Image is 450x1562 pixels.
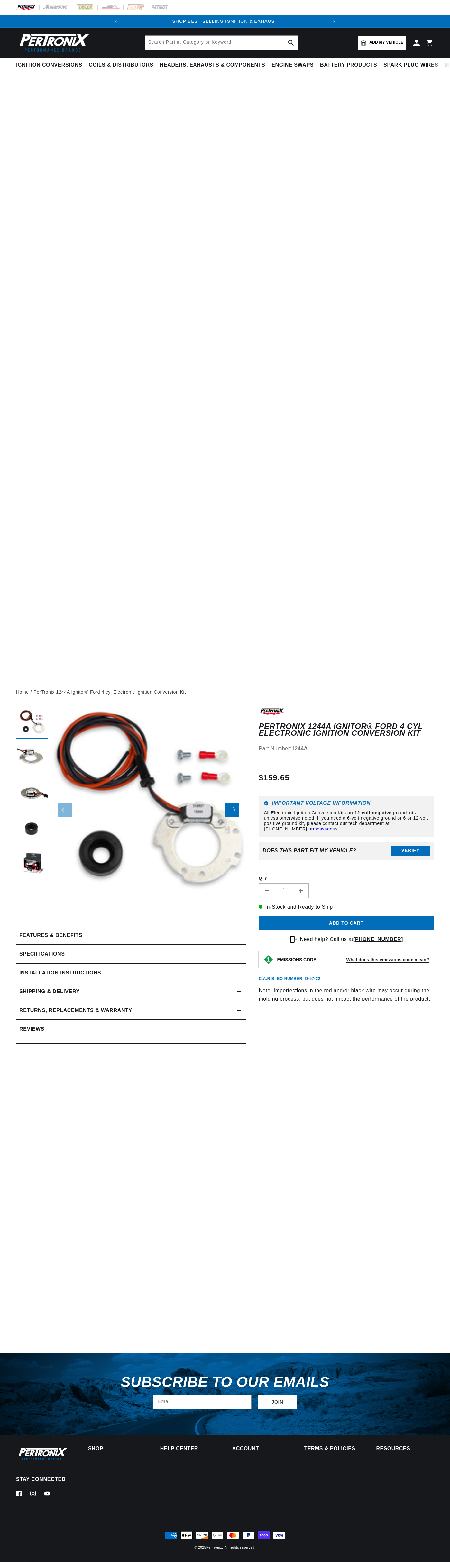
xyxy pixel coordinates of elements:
button: Slide left [58,803,72,817]
div: Announcement [123,18,327,25]
a: Add my vehicle [358,36,406,50]
a: [PHONE_NUMBER] [353,937,403,942]
summary: Spark Plug Wires [380,58,441,73]
small: © 2025 . [194,1546,223,1549]
summary: Shop [88,1446,146,1451]
summary: Returns, Replacements & Warranty [16,1001,246,1020]
a: SHOP BEST SELLING IGNITION & EXHAUST [172,19,278,24]
summary: Terms & policies [304,1446,362,1451]
summary: Reviews [16,1020,246,1038]
img: Pertronix [16,1446,68,1462]
button: Add to cart [259,916,434,930]
button: Slide right [225,803,239,817]
media-gallery: Gallery Viewer [16,707,246,913]
button: Translation missing: en.sections.announcements.next_announcement [327,15,340,28]
p: All Electronic Ignition Conversion Kits are ground kits unless otherwise noted. If you need a 6-v... [264,810,429,832]
a: Home [16,688,29,696]
button: Load image 3 in gallery view [16,778,48,810]
summary: Help Center [160,1446,218,1451]
h2: Specifications [19,950,65,958]
label: QTY [259,876,434,881]
summary: Engine Swaps [268,58,317,73]
span: Engine Swaps [271,62,314,68]
span: Battery Products [320,62,377,68]
p: Need help? Call us at [300,935,403,944]
span: Headers, Exhausts & Components [160,62,265,68]
button: Verify [391,846,430,856]
span: Coils & Distributors [89,62,153,68]
summary: Battery Products [317,58,380,73]
summary: Shipping & Delivery [16,982,246,1001]
summary: Installation instructions [16,964,246,982]
h3: Subscribe to our emails [121,1376,329,1388]
p: C.A.R.B. EO Number: D-57-22 [259,976,320,982]
h2: Returns, Replacements & Warranty [19,1006,132,1015]
img: Pertronix [16,31,90,54]
span: Ignition Conversions [16,62,82,68]
p: In-Stock and Ready to Ship [259,903,434,911]
button: Translation missing: en.sections.announcements.previous_announcement [110,15,123,28]
small: All rights reserved. [225,1546,256,1549]
summary: Ignition Conversions [16,58,86,73]
a: message [313,826,333,831]
strong: 12-volt negative [354,810,391,815]
strong: 1244A [292,746,308,751]
button: search button [284,36,298,50]
summary: Features & Benefits [16,926,246,945]
summary: Coils & Distributors [86,58,157,73]
strong: What does this emissions code mean? [346,957,429,962]
h2: Installation instructions [19,969,101,977]
h2: Features & Benefits [19,931,82,939]
span: Spark Plug Wires [383,62,438,68]
input: Email [153,1395,251,1409]
h2: Reviews [19,1025,44,1033]
span: $159.65 [259,772,289,784]
h1: PerTronix 1244A Ignitor® Ford 4 cyl Electronic Ignition Conversion Kit [259,723,434,736]
p: Stay Connected [16,1476,67,1483]
a: PerTronix 1244A Ignitor® Ford 4 cyl Electronic Ignition Conversion Kit [33,688,186,696]
button: Load image 2 in gallery view [16,742,48,775]
button: Load image 1 in gallery view [16,707,48,739]
div: Does This part fit My vehicle? [262,848,356,854]
button: Subscribe [258,1395,297,1409]
div: 1 of 2 [123,18,327,25]
div: Part Number: [259,744,434,753]
img: Emissions code [263,955,274,965]
summary: Headers, Exhausts & Components [157,58,268,73]
button: Load image 5 in gallery view [16,848,48,881]
summary: Account [232,1446,290,1451]
summary: Resources [376,1446,434,1451]
button: EMISSIONS CODEWhat does this emissions code mean? [277,957,429,963]
h2: Shipping & Delivery [19,987,80,996]
nav: breadcrumbs [16,688,434,696]
summary: Specifications [16,945,246,963]
a: PerTronix [206,1546,222,1549]
h6: Important Voltage Information [264,801,429,806]
div: Note: Imperfections in the red and/or black wire may occur during the molding process, but does n... [259,707,434,1092]
strong: EMISSIONS CODE [277,957,316,962]
span: Add my vehicle [369,40,403,46]
input: Search Part #, Category or Keyword [145,36,298,50]
button: Load image 4 in gallery view [16,813,48,845]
